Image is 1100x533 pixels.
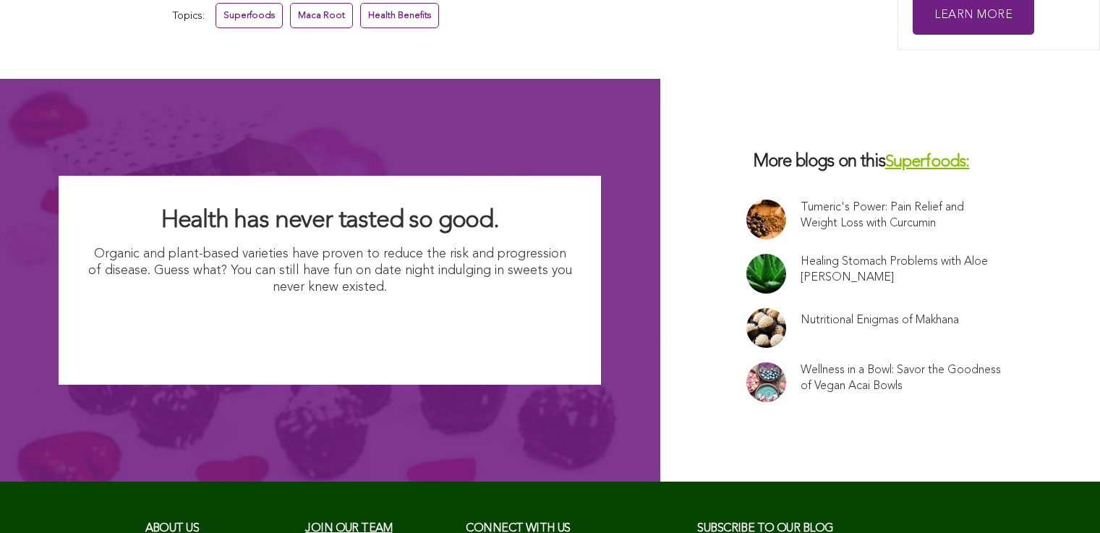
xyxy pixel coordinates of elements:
a: Superfoods: [885,154,970,171]
a: Health Benefits [360,3,439,28]
iframe: Chat Widget [1028,464,1100,533]
a: Maca Root [290,3,353,28]
a: Wellness in a Bowl: Savor the Goodness of Vegan Acai Bowls [801,362,1002,394]
p: Organic and plant-based varieties have proven to reduce the risk and progression of disease. Gues... [88,246,572,297]
a: Nutritional Enigmas of Makhana [801,312,959,328]
a: Superfoods [216,3,283,28]
span: Topics: [172,7,205,26]
a: Healing Stomach Problems with Aloe [PERSON_NAME] [801,254,1002,286]
a: Tumeric's Power: Pain Relief and Weight Loss with Curcumin [801,200,1002,231]
h3: More blogs on this [746,151,1014,174]
h2: Health has never tasted so good. [88,205,572,236]
img: I Want Organic Shopping For Less [188,304,472,356]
